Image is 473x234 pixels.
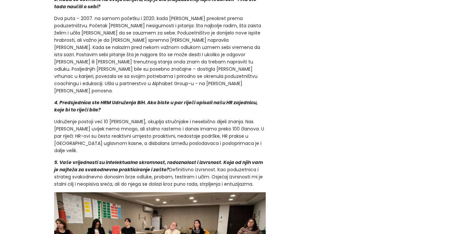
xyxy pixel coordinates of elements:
p: Udruženje postoji već 10 [PERSON_NAME], okuplja stručnjake i nesebično dijeli znanja. Nas [PERSON... [54,118,266,154]
p: Dva puta – 2007. na samom početku i 2020. kada [PERSON_NAME] preokret prema poduzetništvu. Početa... [54,15,266,94]
strong: 4. Predsjednica ste HRM Udruženja BiH. Ako biste u par riječi opisali našu HR zajednicu, koje bi ... [54,99,258,113]
p: Definitivno izvrsnost. Kao poduzetnica i strateg svakodnevno donosim brze odluke, probam, testira... [54,159,266,188]
strong: 5. Vaše vrijednosti su intelektualna skromnost, radoznalost i izvrsnost. Koja od njih vam je najt... [54,159,263,173]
